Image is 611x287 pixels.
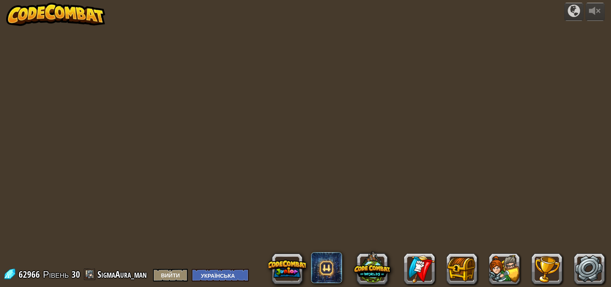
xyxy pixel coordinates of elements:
a: SigmaAura_man [97,268,149,280]
button: Налаштувати гучність [585,3,605,21]
button: Вийти [153,269,188,282]
span: Рівень [43,268,69,281]
button: Кампанії [564,3,584,21]
span: 62966 [19,268,42,280]
span: 30 [71,268,80,280]
img: CodeCombat - Learn how to code by playing a game [6,3,105,26]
